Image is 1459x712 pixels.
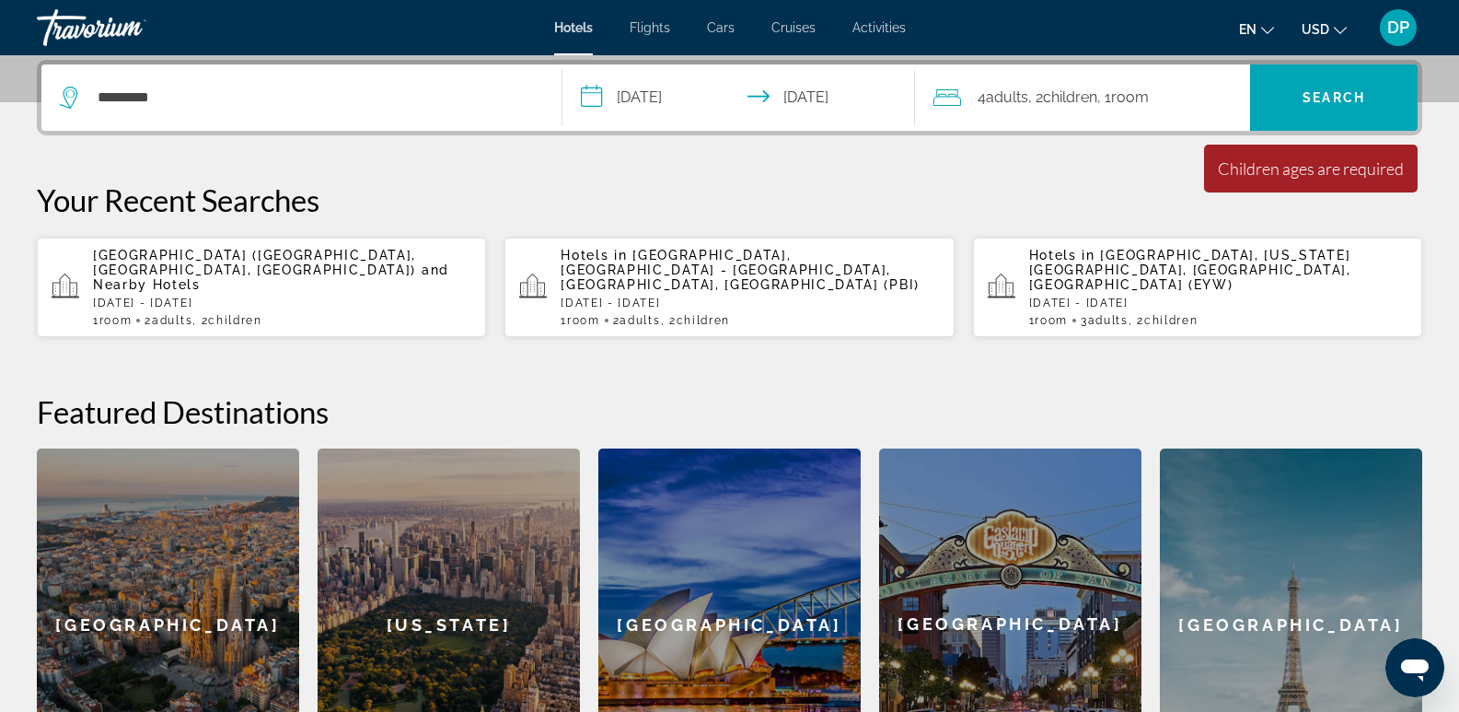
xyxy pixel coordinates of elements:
[1302,16,1347,42] button: Change currency
[145,314,192,327] span: 2
[1250,64,1418,131] button: Search
[1028,85,1097,111] span: , 2
[504,237,954,338] button: Hotels in [GEOGRAPHIC_DATA], [GEOGRAPHIC_DATA] - [GEOGRAPHIC_DATA], [GEOGRAPHIC_DATA], [GEOGRAPHI...
[37,181,1422,218] p: Your Recent Searches
[1043,88,1097,106] span: Children
[1081,314,1129,327] span: 3
[567,314,600,327] span: Room
[37,393,1422,430] h2: Featured Destinations
[852,20,906,35] a: Activities
[1129,314,1198,327] span: , 2
[37,237,486,338] button: [GEOGRAPHIC_DATA] ([GEOGRAPHIC_DATA], [GEOGRAPHIC_DATA], [GEOGRAPHIC_DATA]) and Nearby Hotels[DAT...
[41,64,1418,131] div: Search widget
[1303,90,1365,105] span: Search
[1029,248,1351,292] span: [GEOGRAPHIC_DATA], [US_STATE][GEOGRAPHIC_DATA], [GEOGRAPHIC_DATA], [GEOGRAPHIC_DATA] (EYW)
[93,297,471,309] p: [DATE] - [DATE]
[1218,158,1404,179] div: Children ages are required
[1239,22,1256,37] span: en
[93,314,132,327] span: 1
[1387,18,1409,37] span: DP
[1302,22,1329,37] span: USD
[1029,314,1068,327] span: 1
[93,263,449,292] span: and Nearby Hotels
[561,248,627,263] span: Hotels in
[986,88,1028,106] span: Adults
[1029,297,1407,309] p: [DATE] - [DATE]
[99,314,133,327] span: Room
[619,314,660,327] span: Adults
[561,314,599,327] span: 1
[1097,85,1149,111] span: , 1
[96,84,534,111] input: Search hotel destination
[771,20,816,35] a: Cruises
[630,20,670,35] a: Flights
[1385,638,1444,697] iframe: Botón para iniciar la ventana de mensajería
[1374,8,1422,47] button: User Menu
[93,248,416,277] span: [GEOGRAPHIC_DATA] ([GEOGRAPHIC_DATA], [GEOGRAPHIC_DATA], [GEOGRAPHIC_DATA])
[562,64,916,131] button: Select check in and out date
[613,314,661,327] span: 2
[37,4,221,52] a: Travorium
[677,314,730,327] span: Children
[1239,16,1274,42] button: Change language
[1111,88,1149,106] span: Room
[661,314,731,327] span: , 2
[1144,314,1198,327] span: Children
[561,297,939,309] p: [DATE] - [DATE]
[1088,314,1129,327] span: Adults
[554,20,593,35] a: Hotels
[915,64,1250,131] button: Travelers: 4 adults, 2 children
[561,248,920,292] span: [GEOGRAPHIC_DATA], [GEOGRAPHIC_DATA] - [GEOGRAPHIC_DATA], [GEOGRAPHIC_DATA], [GEOGRAPHIC_DATA] (PBI)
[192,314,262,327] span: , 2
[978,85,1028,111] span: 4
[1035,314,1068,327] span: Room
[208,314,261,327] span: Children
[973,237,1422,338] button: Hotels in [GEOGRAPHIC_DATA], [US_STATE][GEOGRAPHIC_DATA], [GEOGRAPHIC_DATA], [GEOGRAPHIC_DATA] (E...
[707,20,735,35] a: Cars
[152,314,192,327] span: Adults
[1029,248,1095,263] span: Hotels in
